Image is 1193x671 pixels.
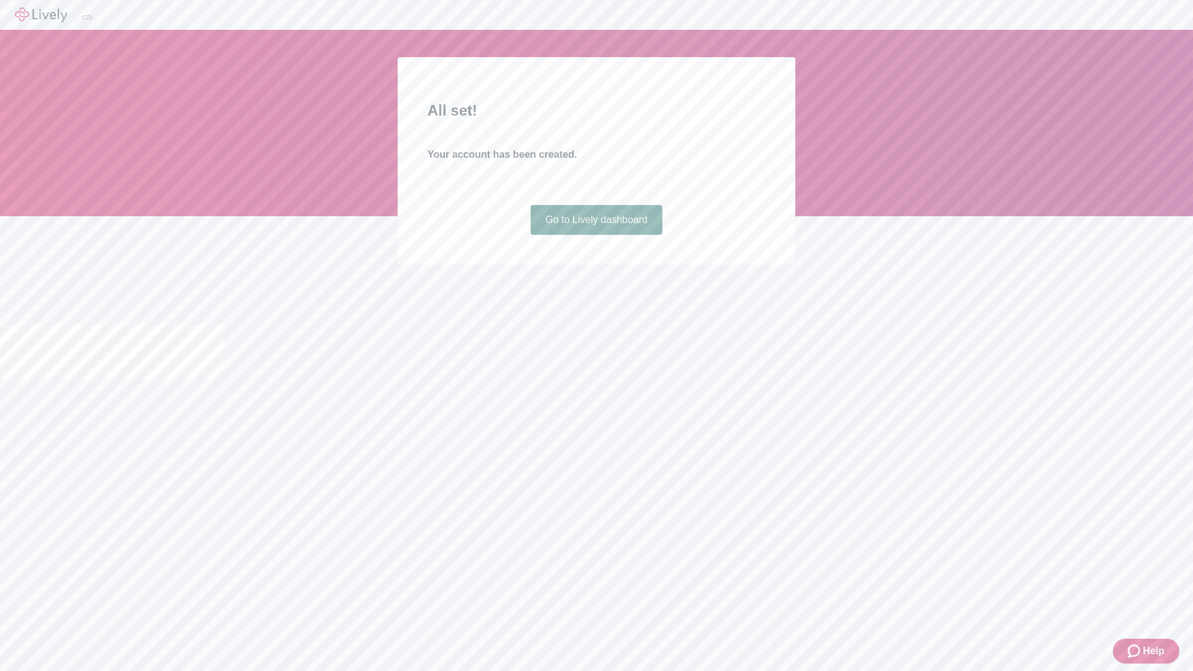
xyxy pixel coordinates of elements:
[427,99,766,122] h2: All set!
[82,16,92,19] button: Log out
[427,147,766,162] h4: Your account has been created.
[1143,644,1164,659] span: Help
[531,205,663,235] a: Go to Lively dashboard
[15,7,67,22] img: Lively
[1113,639,1179,664] button: Zendesk support iconHelp
[1128,644,1143,659] svg: Zendesk support icon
